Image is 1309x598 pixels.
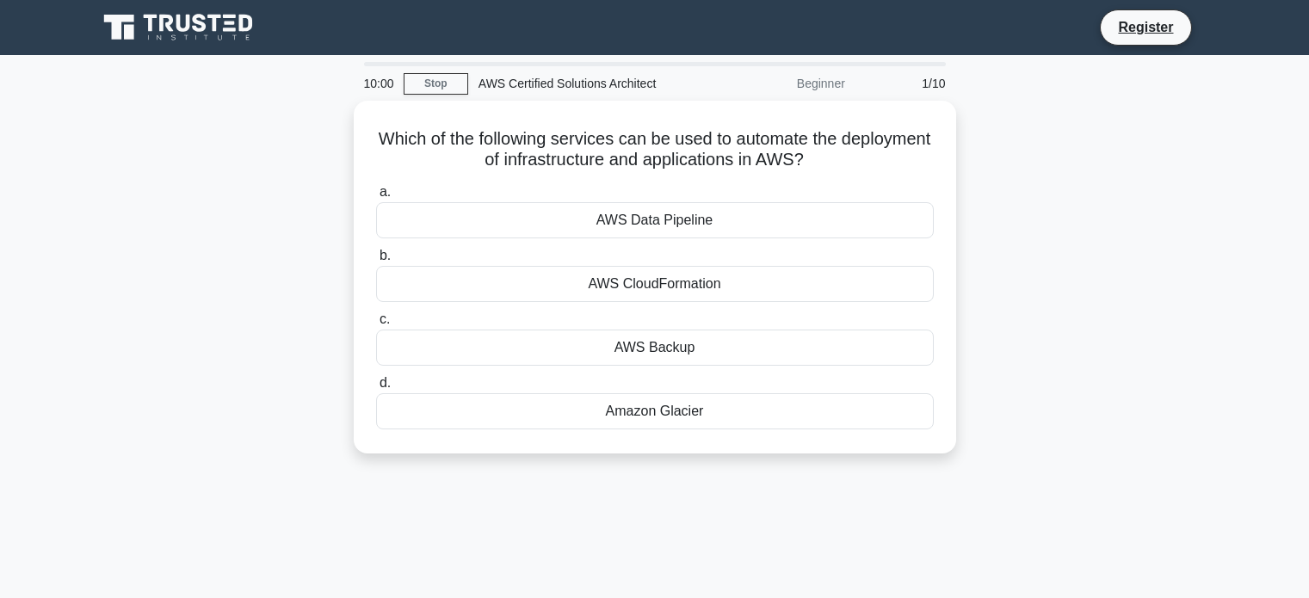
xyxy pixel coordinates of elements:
[376,266,934,302] div: AWS CloudFormation
[376,330,934,366] div: AWS Backup
[855,66,956,101] div: 1/10
[380,184,391,199] span: a.
[354,66,404,101] div: 10:00
[380,248,391,262] span: b.
[1108,16,1183,38] a: Register
[468,66,705,101] div: AWS Certified Solutions Architect
[404,73,468,95] a: Stop
[705,66,855,101] div: Beginner
[376,393,934,429] div: Amazon Glacier
[374,128,935,171] h5: Which of the following services can be used to automate the deployment of infrastructure and appl...
[380,311,390,326] span: c.
[376,202,934,238] div: AWS Data Pipeline
[380,375,391,390] span: d.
